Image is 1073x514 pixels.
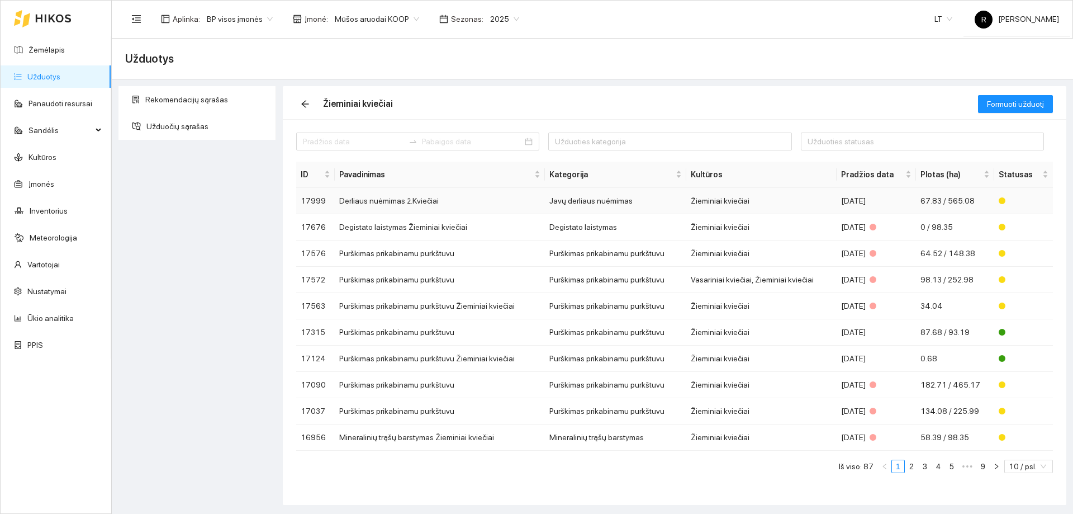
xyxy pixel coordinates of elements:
[323,97,393,111] div: Žieminiai kviečiai
[932,460,944,473] a: 4
[29,180,54,188] a: Įmonės
[545,241,686,267] td: Purškimas prikabinamu purkštuvu
[335,398,545,425] td: Purškimas prikabinamu purkštuvu
[841,326,911,338] div: [DATE]
[296,188,335,214] td: 17999
[296,267,335,293] td: 17572
[335,319,545,346] td: Purškimas prikabinamu purkštuvu
[839,460,873,473] li: Iš viso: 87
[990,460,1003,473] button: right
[920,249,975,258] span: 64.52 / 148.38
[207,11,273,27] span: BP visos įmonės
[686,214,837,241] td: Žieminiai kviečiai
[27,72,60,81] a: Užduotys
[841,195,911,207] div: [DATE]
[451,13,483,25] span: Sezonas :
[132,96,140,103] span: solution
[296,319,335,346] td: 17315
[545,267,686,293] td: Purškimas prikabinamu purkštuvu
[29,119,92,142] span: Sandėlis
[916,162,994,188] th: this column's title is Plotas (ha),this column is sortable
[296,372,335,398] td: 17090
[686,241,837,267] td: Žieminiai kviečiai
[975,15,1059,23] span: [PERSON_NAME]
[296,398,335,425] td: 17037
[837,162,916,188] th: this column's title is Pradžios data,this column is sortable
[29,153,56,162] a: Kultūros
[549,168,673,181] span: Kategorija
[29,45,65,54] a: Žemėlapis
[409,137,417,146] span: to
[145,88,267,111] span: Rekomendacijų sąrašas
[686,267,837,293] td: Vasariniai kviečiai, Žieminiai kviečiai
[335,188,545,214] td: Derliaus nuėmimas ž.Kviečiai
[686,398,837,425] td: Žieminiai kviečiai
[686,372,837,398] td: Žieminiai kviečiai
[422,135,523,148] input: Pabaigos data
[841,405,911,417] div: [DATE]
[27,314,74,323] a: Ūkio analitika
[932,460,945,473] li: 4
[841,431,911,444] div: [DATE]
[296,241,335,267] td: 17576
[841,247,911,260] div: [DATE]
[439,15,448,23] span: calendar
[920,196,975,205] span: 67.83 / 565.08
[296,425,335,451] td: 16956
[335,267,545,293] td: Purškimas prikabinamu purkštuvu
[841,221,911,233] div: [DATE]
[161,15,170,23] span: layout
[545,319,686,346] td: Purškimas prikabinamu purkštuvu
[920,328,970,337] span: 87.68 / 93.19
[545,162,686,188] th: this column's title is Kategorija,this column is sortable
[891,460,905,473] li: 1
[545,293,686,319] td: Purškimas prikabinamu purkštuvu
[490,11,519,27] span: 2025
[335,372,545,398] td: Purškimas prikabinamu purkštuvu
[305,13,328,25] span: Įmonė :
[131,14,141,24] span: menu-fold
[339,168,532,181] span: Pavadinimas
[296,346,335,372] td: 17124
[976,460,990,473] li: 9
[296,293,335,319] td: 17563
[1004,460,1053,473] div: Page Size
[335,162,545,188] th: this column's title is Pavadinimas,this column is sortable
[303,135,404,148] input: Pradžios data
[958,460,976,473] span: •••
[841,379,911,391] div: [DATE]
[335,241,545,267] td: Purškimas prikabinamu purkštuvu
[30,233,77,242] a: Meteorologija
[993,463,1000,470] span: right
[296,162,335,188] th: this column's title is ID,this column is sortable
[919,460,931,473] a: 3
[30,206,68,215] a: Inventorius
[27,341,43,350] a: PPIS
[1009,460,1048,473] span: 10 / psl.
[293,15,302,23] span: shop
[686,319,837,346] td: Žieminiai kviečiai
[335,346,545,372] td: Purškimas prikabinamu purkštuvu Žieminiai kviečiai
[335,425,545,451] td: Mineralinių trąšų barstymas Žieminiai kviečiai
[335,293,545,319] td: Purškimas prikabinamu purkštuvu Žieminiai kviečiai
[173,13,200,25] span: Aplinka :
[841,273,911,286] div: [DATE]
[881,463,888,470] span: left
[297,100,314,109] span: arrow-left
[945,460,958,473] li: 5
[878,460,891,473] button: left
[981,11,986,29] span: R
[686,425,837,451] td: Žieminiai kviečiai
[905,460,918,473] a: 2
[27,287,67,296] a: Nustatymai
[335,214,545,241] td: Degistato laistymas Žieminiai kviečiai
[27,260,60,269] a: Vartotojai
[841,300,911,312] div: [DATE]
[146,115,267,138] span: Užduočių sąrašas
[409,137,417,146] span: swap-right
[987,98,1044,110] span: Formuoti užduotį
[686,346,837,372] td: Žieminiai kviečiai
[990,460,1003,473] li: Pirmyn
[686,293,837,319] td: Žieminiai kviečiai
[994,162,1053,188] th: this column's title is Statusas,this column is sortable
